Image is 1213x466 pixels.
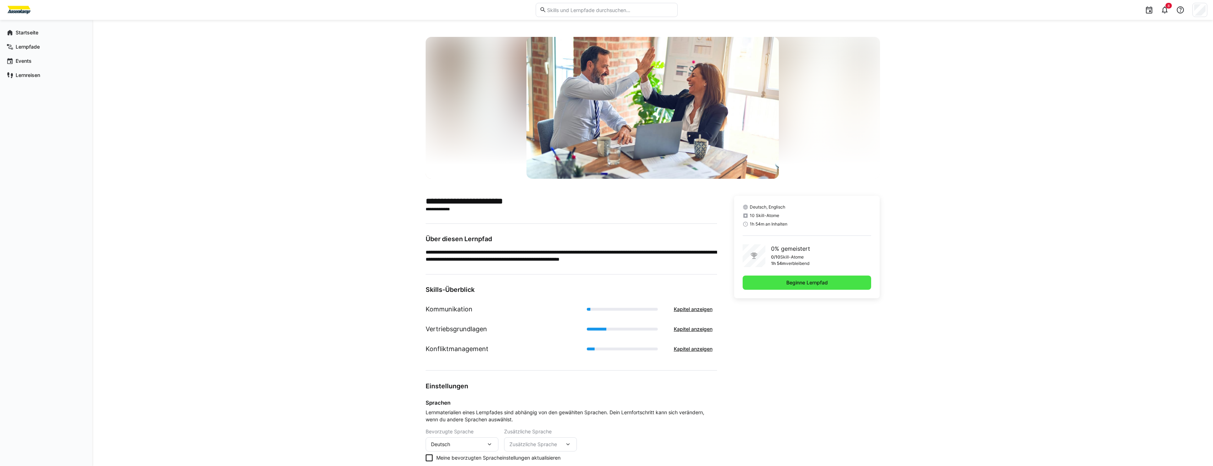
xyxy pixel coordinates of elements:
[786,261,809,266] p: verbleibend
[673,306,714,313] span: Kapitel anzeigen
[426,286,717,294] h3: Skills-Überblick
[1168,4,1170,8] span: 8
[750,213,779,218] span: 10 Skill-Atome
[673,326,714,333] span: Kapitel anzeigen
[431,441,450,448] span: Deutsch
[509,441,564,448] span: Zusätzliche Sprache
[426,409,717,423] span: Lernmaterialien eines Lernpfades sind abhängig von den gewählten Sprachen. Dein Lernfortschritt k...
[669,302,717,316] button: Kapitel anzeigen
[780,254,804,260] p: Skill-Atome
[426,454,717,461] eds-checkbox: Meine bevorzugten Spracheinstellungen aktualisieren
[771,244,810,253] p: 0% gemeistert
[785,279,829,286] span: Beginne Lernpfad
[426,305,472,314] h1: Kommunikation
[669,322,717,336] button: Kapitel anzeigen
[426,382,717,390] h3: Einstellungen
[546,7,673,13] input: Skills und Lernpfade durchsuchen…
[771,261,786,266] p: 1h 54m
[669,342,717,356] button: Kapitel anzeigen
[750,221,787,227] span: 1h 54m an Inhalten
[426,399,717,406] h4: Sprachen
[504,429,552,434] span: Zusätzliche Sprache
[750,204,785,210] span: Deutsch, Englisch
[771,254,780,260] p: 0/10
[426,429,474,434] span: Bevorzugte Sprache
[426,324,487,334] h1: Vertriebsgrundlagen
[743,276,871,290] button: Beginne Lernpfad
[673,345,714,353] span: Kapitel anzeigen
[426,235,717,243] h3: Über diesen Lernpfad
[426,344,488,354] h1: Konfliktmanagement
